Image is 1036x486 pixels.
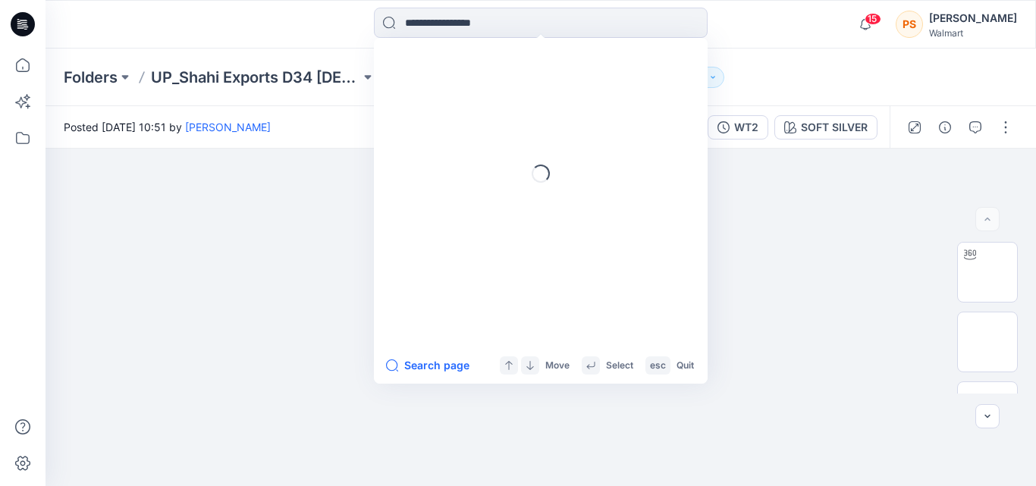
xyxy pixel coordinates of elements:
div: WT2 [734,119,758,136]
p: Move [545,358,570,374]
p: esc [650,358,666,374]
div: SOFT SILVER [801,119,868,136]
a: [PERSON_NAME] [185,121,271,133]
a: UP_Shahi Exports D34 [DEMOGRAPHIC_DATA] Tops [151,67,360,88]
img: eyJhbGciOiJIUzI1NiIsImtpZCI6IjAiLCJzbHQiOiJzZXMiLCJ0eXAiOiJKV1QifQ.eyJkYXRhIjp7InR5cGUiOiJzdG9yYW... [162,31,920,486]
p: Select [606,358,633,374]
button: SOFT SILVER [774,115,877,140]
span: Posted [DATE] 10:51 by [64,119,271,135]
button: WT2 [708,115,768,140]
p: Quit [677,358,694,374]
div: Walmart [929,27,1017,39]
button: Details [933,115,957,140]
button: Search page [386,356,469,375]
span: 15 [865,13,881,25]
div: [PERSON_NAME] [929,9,1017,27]
div: PS [896,11,923,38]
a: Folders [64,67,118,88]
